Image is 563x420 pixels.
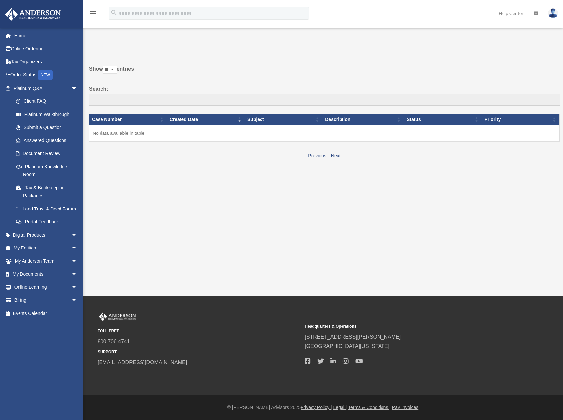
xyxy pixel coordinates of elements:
a: Events Calendar [5,307,88,320]
a: Online Ordering [5,42,88,56]
a: Document Review [9,147,84,160]
span: arrow_drop_down [71,228,84,242]
a: My Anderson Teamarrow_drop_down [5,254,88,268]
a: Platinum Q&Aarrow_drop_down [5,82,84,95]
a: Online Learningarrow_drop_down [5,281,88,294]
a: Tax & Bookkeeping Packages [9,181,84,202]
a: Billingarrow_drop_down [5,294,88,307]
a: Terms & Conditions | [348,405,391,410]
span: arrow_drop_down [71,82,84,95]
a: Pay Invoices [392,405,418,410]
a: 800.706.4741 [98,339,130,344]
a: Answered Questions [9,134,81,147]
a: Home [5,29,88,42]
a: Privacy Policy | [301,405,332,410]
a: Digital Productsarrow_drop_down [5,228,88,242]
a: Order StatusNEW [5,68,88,82]
span: arrow_drop_down [71,281,84,294]
th: Description: activate to sort column ascending [322,114,404,125]
span: arrow_drop_down [71,242,84,255]
a: Platinum Knowledge Room [9,160,84,181]
div: NEW [38,70,53,80]
a: Platinum Walkthrough [9,108,84,121]
a: [STREET_ADDRESS][PERSON_NAME] [305,334,401,340]
small: SUPPORT [98,349,300,356]
img: User Pic [548,8,558,18]
th: Created Date: activate to sort column ascending [167,114,245,125]
a: Portal Feedback [9,215,84,229]
label: Show entries [89,64,560,80]
span: arrow_drop_down [71,254,84,268]
a: Previous [308,153,326,158]
td: No data available in table [89,125,560,141]
a: Land Trust & Deed Forum [9,202,84,215]
th: Priority: activate to sort column ascending [482,114,559,125]
img: Anderson Advisors Platinum Portal [3,8,63,21]
th: Subject: activate to sort column ascending [245,114,322,125]
i: menu [89,9,97,17]
a: Tax Organizers [5,55,88,68]
a: Submit a Question [9,121,84,134]
i: search [110,9,118,16]
input: Search: [89,94,560,106]
a: menu [89,12,97,17]
img: Anderson Advisors Platinum Portal [98,312,137,321]
a: [EMAIL_ADDRESS][DOMAIN_NAME] [98,360,187,365]
a: Client FAQ [9,95,84,108]
small: TOLL FREE [98,328,300,335]
span: arrow_drop_down [71,268,84,281]
a: Next [331,153,341,158]
a: Legal | [333,405,347,410]
a: My Entitiesarrow_drop_down [5,242,88,255]
a: [GEOGRAPHIC_DATA][US_STATE] [305,343,389,349]
a: My Documentsarrow_drop_down [5,268,88,281]
select: Showentries [103,66,117,74]
label: Search: [89,84,560,106]
span: arrow_drop_down [71,294,84,307]
div: © [PERSON_NAME] Advisors 2025 [83,403,563,412]
th: Case Number: activate to sort column ascending [89,114,167,125]
small: Headquarters & Operations [305,323,507,330]
th: Status: activate to sort column ascending [404,114,482,125]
